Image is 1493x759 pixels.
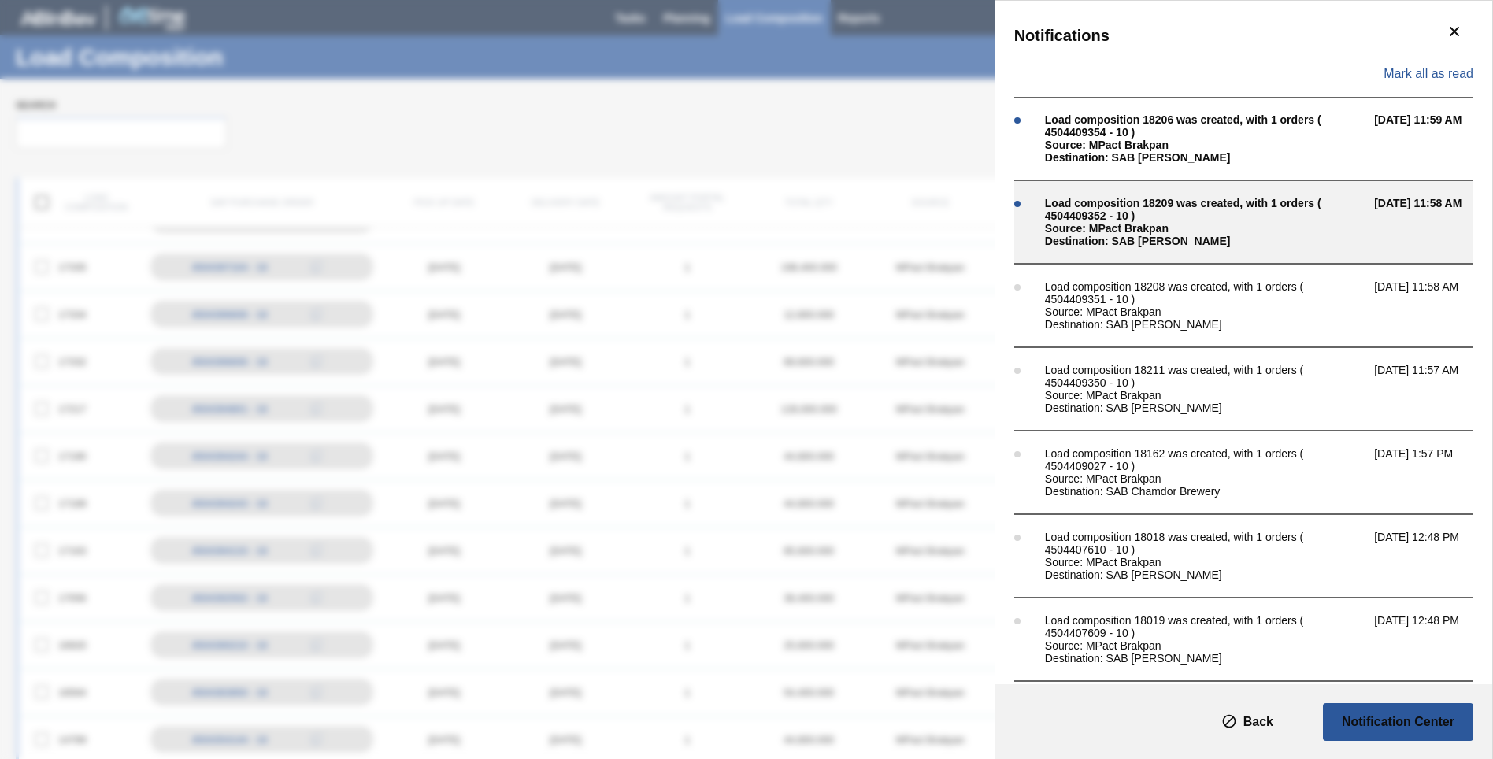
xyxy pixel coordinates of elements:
div: Destination: SAB [PERSON_NAME] [1045,568,1366,581]
span: [DATE] 12:48 PM [1374,614,1489,665]
div: Source: MPact Brakpan [1045,472,1366,485]
span: [DATE] 1:57 PM [1374,447,1489,498]
div: Load composition 18208 was created, with 1 orders ( 4504409351 - 10 ) [1045,280,1366,305]
div: Source: MPact Brakpan [1045,305,1366,318]
div: Load composition 18018 was created, with 1 orders ( 4504407610 - 10 ) [1045,531,1366,556]
div: Load composition 18206 was created, with 1 orders ( 4504409354 - 10 ) [1045,113,1366,139]
span: [DATE] 11:58 AM [1374,280,1489,331]
div: Source: MPact Brakpan [1045,222,1366,235]
div: Destination: SAB [PERSON_NAME] [1045,151,1366,164]
div: Load composition 18019 was created, with 1 orders ( 4504407609 - 10 ) [1045,614,1366,639]
div: Source: MPact Brakpan [1045,389,1366,402]
div: Destination: SAB [PERSON_NAME] [1045,318,1366,331]
div: Source: MPact Brakpan [1045,139,1366,151]
div: Source: MPact Brakpan [1045,639,1366,652]
span: [DATE] 11:59 AM [1374,113,1489,164]
div: Destination: SAB [PERSON_NAME] [1045,652,1366,665]
div: Destination: SAB [PERSON_NAME] [1045,235,1366,247]
div: Load composition 18209 was created, with 1 orders ( 4504409352 - 10 ) [1045,197,1366,222]
div: Source: MPact Brakpan [1045,556,1366,568]
span: Mark all as read [1384,67,1473,81]
span: [DATE] 11:57 AM [1374,364,1489,414]
div: Load composition 18211 was created, with 1 orders ( 4504409350 - 10 ) [1045,364,1366,389]
div: Load composition 18162 was created, with 1 orders ( 4504409027 - 10 ) [1045,447,1366,472]
div: Destination: SAB Chamdor Brewery [1045,485,1366,498]
div: Destination: SAB [PERSON_NAME] [1045,402,1366,414]
span: [DATE] 11:58 AM [1374,197,1489,247]
span: [DATE] 12:48 PM [1374,531,1489,581]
